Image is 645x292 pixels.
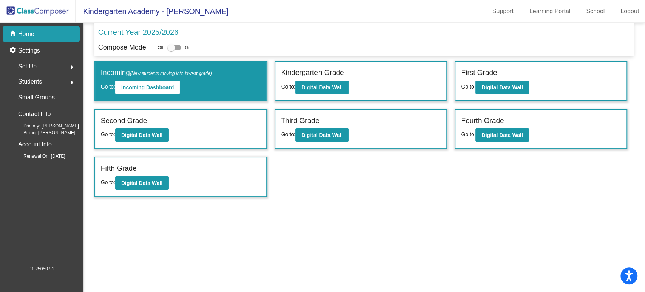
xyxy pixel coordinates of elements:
a: Logout [614,5,645,17]
span: Kindergarten Academy - [PERSON_NAME] [76,5,229,17]
b: Digital Data Wall [121,132,162,138]
button: Digital Data Wall [475,81,529,94]
button: Digital Data Wall [295,128,349,142]
b: Digital Data Wall [302,84,343,90]
p: Contact Info [18,109,51,120]
button: Incoming Dashboard [115,81,180,94]
span: Go to: [101,131,115,137]
label: Fourth Grade [461,115,504,126]
span: Off [158,44,164,51]
b: Incoming Dashboard [121,84,174,90]
span: Billing: [PERSON_NAME] [11,129,75,136]
mat-icon: arrow_right [68,78,77,87]
span: (New students moving into lowest grade) [130,71,212,76]
span: Students [18,76,42,87]
span: On [185,44,191,51]
a: School [580,5,611,17]
button: Digital Data Wall [295,81,349,94]
p: Home [18,30,34,39]
b: Digital Data Wall [121,180,162,186]
button: Digital Data Wall [115,176,169,190]
b: Digital Data Wall [302,132,343,138]
label: Second Grade [101,115,147,126]
p: Small Groups [18,92,55,103]
p: Account Info [18,139,52,150]
a: Support [486,5,520,17]
button: Digital Data Wall [115,128,169,142]
label: Incoming [101,67,212,78]
span: Primary: [PERSON_NAME] [11,123,79,129]
b: Digital Data Wall [481,84,523,90]
span: Renewal On: [DATE] [11,153,65,160]
label: Fifth Grade [101,163,137,174]
p: Compose Mode [98,42,146,53]
b: Digital Data Wall [481,132,523,138]
button: Digital Data Wall [475,128,529,142]
span: Go to: [461,131,475,137]
span: Set Up [18,61,37,72]
p: Settings [18,46,40,55]
span: Go to: [281,84,295,90]
span: Go to: [461,84,475,90]
span: Go to: [281,131,295,137]
label: First Grade [461,67,497,78]
p: Current Year 2025/2026 [98,26,178,38]
mat-icon: arrow_right [68,63,77,72]
span: Go to: [101,179,115,185]
label: Third Grade [281,115,319,126]
mat-icon: settings [9,46,18,55]
a: Learning Portal [523,5,577,17]
span: Go to: [101,84,115,90]
mat-icon: home [9,30,18,39]
label: Kindergarten Grade [281,67,344,78]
